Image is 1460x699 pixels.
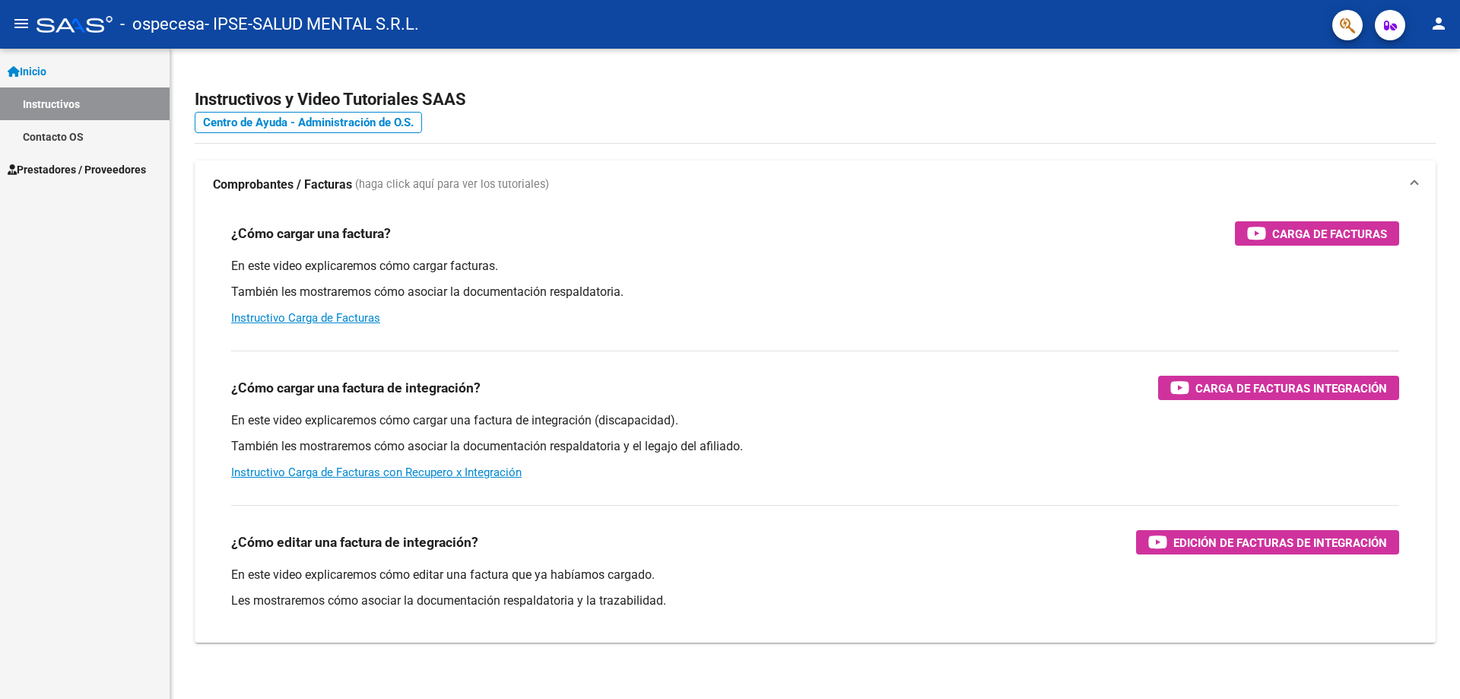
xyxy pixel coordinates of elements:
span: Edición de Facturas de integración [1173,533,1387,552]
mat-expansion-panel-header: Comprobantes / Facturas (haga click aquí para ver los tutoriales) [195,160,1436,209]
span: Prestadores / Proveedores [8,161,146,178]
h3: ¿Cómo cargar una factura de integración? [231,377,481,399]
p: También les mostraremos cómo asociar la documentación respaldatoria. [231,284,1399,300]
div: Comprobantes / Facturas (haga click aquí para ver los tutoriales) [195,209,1436,643]
span: Carga de Facturas Integración [1195,379,1387,398]
p: En este video explicaremos cómo cargar una factura de integración (discapacidad). [231,412,1399,429]
a: Instructivo Carga de Facturas [231,311,380,325]
h3: ¿Cómo editar una factura de integración? [231,532,478,553]
mat-icon: person [1430,14,1448,33]
button: Carga de Facturas Integración [1158,376,1399,400]
button: Edición de Facturas de integración [1136,530,1399,554]
a: Centro de Ayuda - Administración de O.S. [195,112,422,133]
span: - IPSE-SALUD MENTAL S.R.L. [205,8,419,41]
span: Carga de Facturas [1272,224,1387,243]
strong: Comprobantes / Facturas [213,176,352,193]
h2: Instructivos y Video Tutoriales SAAS [195,85,1436,114]
p: Les mostraremos cómo asociar la documentación respaldatoria y la trazabilidad. [231,593,1399,609]
p: También les mostraremos cómo asociar la documentación respaldatoria y el legajo del afiliado. [231,438,1399,455]
span: (haga click aquí para ver los tutoriales) [355,176,549,193]
p: En este video explicaremos cómo cargar facturas. [231,258,1399,275]
a: Instructivo Carga de Facturas con Recupero x Integración [231,465,522,479]
button: Carga de Facturas [1235,221,1399,246]
span: - ospecesa [120,8,205,41]
mat-icon: menu [12,14,30,33]
iframe: Intercom live chat [1408,647,1445,684]
span: Inicio [8,63,46,80]
h3: ¿Cómo cargar una factura? [231,223,391,244]
p: En este video explicaremos cómo editar una factura que ya habíamos cargado. [231,567,1399,583]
